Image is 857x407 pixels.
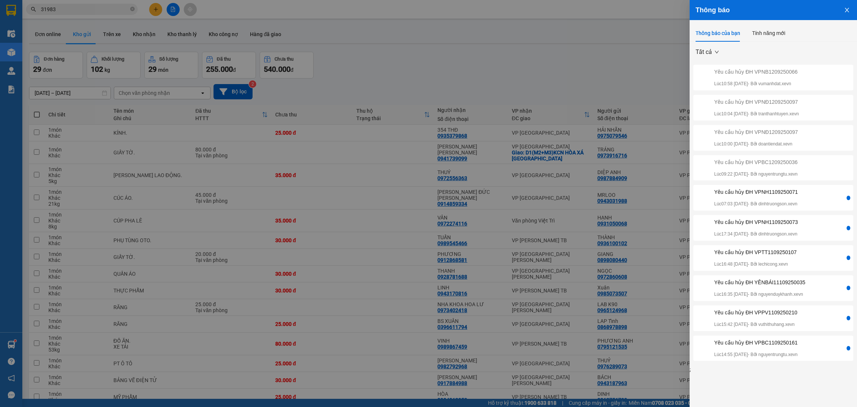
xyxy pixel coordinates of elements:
[714,261,797,268] p: Lúc 16:48 [DATE] - Bởi lechicong.xevn
[844,7,850,13] span: close
[714,339,797,347] div: Yêu cầu hủy ĐH VPBC1109250161
[714,128,798,136] div: Yêu cầu hủy ĐH VPNĐ1209250097
[714,188,798,196] div: Yêu cầu hủy ĐH VPNH1109250071
[714,351,797,358] p: Lúc 14:55 [DATE] - Bởi nguyentrungtu.xevn
[752,29,785,37] div: Tính năng mới
[714,80,797,87] p: Lúc 10:58 [DATE] - Bởi vumanhdat.xevn
[714,141,798,148] p: Lúc 10:00 [DATE] - Bởi doantiendat.xevn
[696,47,719,58] span: Tất cả
[714,68,797,76] div: Yêu cầu hủy ĐH VPNB1209250066
[714,201,798,208] p: Lúc 07:03 [DATE] - Bởi dinhtruongson.xevn
[690,42,857,374] div: ;
[714,171,797,178] p: Lúc 09:22 [DATE] - Bởi nguyentrungtu.xevn
[714,110,799,118] p: Lúc 10:04 [DATE] - Bởi tranthanhtuyen.xevn
[714,98,799,106] div: Yêu cầu hủy ĐH VPNĐ1209250097
[714,321,797,328] p: Lúc 15:42 [DATE] - Bởi vuthithuhang.xevn
[714,248,797,256] div: Yêu cầu hủy ĐH VPTT1109250107
[696,29,740,37] div: Thông báo của bạn
[714,218,798,226] div: Yêu cầu hủy ĐH VPNH1109250073
[714,291,805,298] p: Lúc 16:35 [DATE] - Bởi nguyenduykhanh.xevn
[714,158,797,166] div: Yêu cầu hủy ĐH VPBC1209250036
[714,278,805,286] div: Yêu cầu hủy ĐH YÊNBÁI11109250035
[714,231,798,238] p: Lúc 17:34 [DATE] - Bởi dinhtruongson.xevn
[696,6,851,14] div: Thông báo
[714,308,797,317] div: Yêu cầu hủy ĐH VPPV1109250210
